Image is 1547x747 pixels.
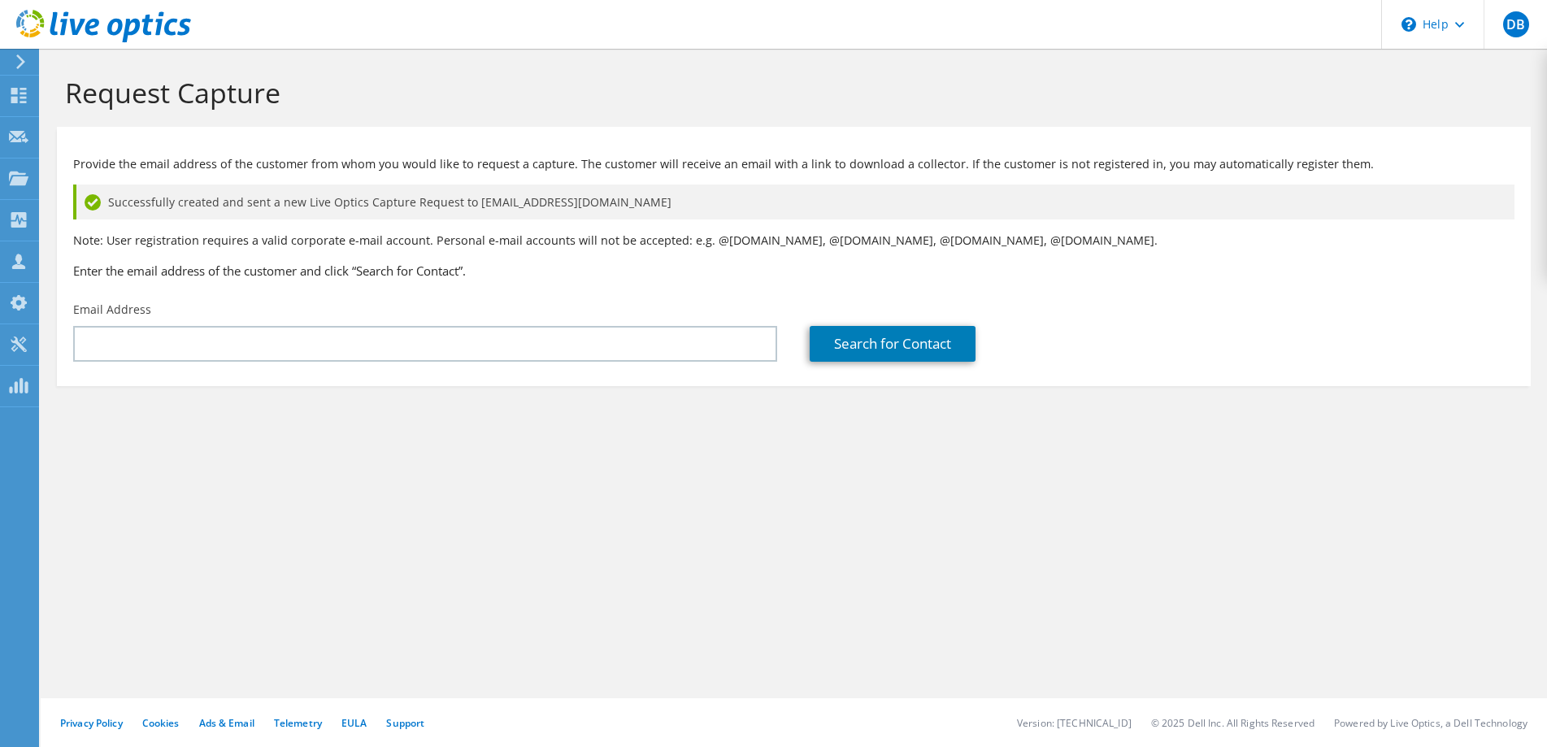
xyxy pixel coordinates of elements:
label: Email Address [73,302,151,318]
a: Support [386,716,424,730]
li: © 2025 Dell Inc. All Rights Reserved [1151,716,1315,730]
a: Search for Contact [810,326,976,362]
li: Version: [TECHNICAL_ID] [1017,716,1132,730]
h3: Enter the email address of the customer and click “Search for Contact”. [73,262,1514,280]
a: Ads & Email [199,716,254,730]
a: Cookies [142,716,180,730]
h1: Request Capture [65,76,1514,110]
a: Telemetry [274,716,322,730]
span: Successfully created and sent a new Live Optics Capture Request to [EMAIL_ADDRESS][DOMAIN_NAME] [108,193,671,211]
span: DB [1503,11,1529,37]
svg: \n [1401,17,1416,32]
a: EULA [341,716,367,730]
a: Privacy Policy [60,716,123,730]
p: Provide the email address of the customer from whom you would like to request a capture. The cust... [73,155,1514,173]
p: Note: User registration requires a valid corporate e-mail account. Personal e-mail accounts will ... [73,232,1514,250]
li: Powered by Live Optics, a Dell Technology [1334,716,1527,730]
